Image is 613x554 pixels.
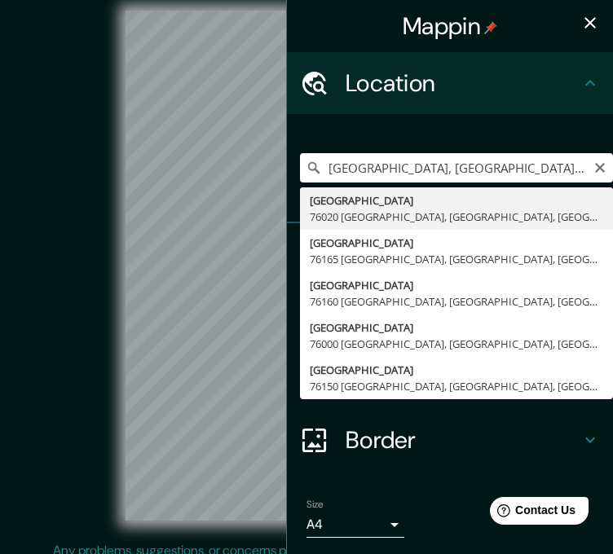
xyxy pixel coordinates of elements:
div: A4 [306,512,404,538]
div: 76160 [GEOGRAPHIC_DATA], [GEOGRAPHIC_DATA], [GEOGRAPHIC_DATA] [310,293,603,310]
h4: Location [346,68,580,98]
div: [GEOGRAPHIC_DATA] [310,319,603,336]
div: Location [287,52,613,114]
div: 76150 [GEOGRAPHIC_DATA], [GEOGRAPHIC_DATA], [GEOGRAPHIC_DATA] [310,378,603,394]
div: [GEOGRAPHIC_DATA] [310,235,603,251]
input: Pick your city or area [300,153,613,182]
iframe: Help widget launcher [468,490,595,536]
div: Border [287,409,613,471]
label: Size [306,498,324,512]
div: Layout [287,347,613,409]
div: 76020 [GEOGRAPHIC_DATA], [GEOGRAPHIC_DATA], [GEOGRAPHIC_DATA] [310,209,603,225]
div: 76165 [GEOGRAPHIC_DATA], [GEOGRAPHIC_DATA], [GEOGRAPHIC_DATA] [310,251,603,267]
h4: Border [346,425,580,455]
div: Pins [287,223,613,285]
canvas: Map [126,11,487,521]
div: [GEOGRAPHIC_DATA] [310,192,603,209]
button: Clear [593,159,606,174]
div: 76000 [GEOGRAPHIC_DATA], [GEOGRAPHIC_DATA], [GEOGRAPHIC_DATA] [310,336,603,352]
h4: Mappin [403,11,497,41]
div: [GEOGRAPHIC_DATA] [310,277,603,293]
div: Style [287,285,613,347]
img: pin-icon.png [484,21,497,34]
div: [GEOGRAPHIC_DATA] [310,362,603,378]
